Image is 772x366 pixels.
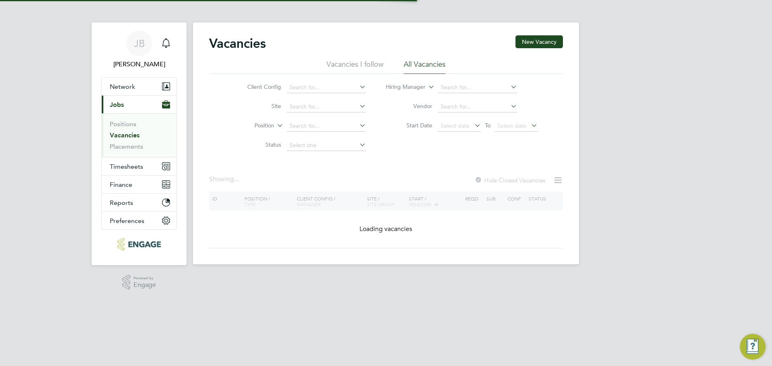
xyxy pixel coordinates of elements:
[497,122,526,129] span: Select date
[287,140,366,151] input: Select one
[379,83,425,91] label: Hiring Manager
[438,82,517,93] input: Search for...
[110,217,144,225] span: Preferences
[110,143,143,150] a: Placements
[117,238,160,251] img: huntereducation-logo-retina.png
[441,122,470,129] span: Select date
[209,175,240,184] div: Showing
[110,181,132,188] span: Finance
[134,38,145,49] span: JB
[235,141,281,148] label: Status
[102,113,177,157] div: Jobs
[102,157,177,175] button: Timesheets
[438,101,517,112] input: Search for...
[740,334,766,360] button: Engage Resource Center
[110,83,135,90] span: Network
[110,131,140,139] a: Vacancies
[287,121,366,132] input: Search for...
[326,59,384,74] li: Vacancies I follow
[101,59,177,69] span: Jack Baron
[287,101,366,112] input: Search for...
[474,176,545,184] label: Hide Closed Vacancies
[110,199,133,207] span: Reports
[234,175,239,183] span: ...
[101,31,177,69] a: JB[PERSON_NAME]
[122,275,156,290] a: Powered byEngage
[386,102,432,110] label: Vendor
[110,101,124,108] span: Jobs
[386,122,432,129] label: Start Date
[133,282,156,288] span: Engage
[102,78,177,95] button: Network
[110,163,143,170] span: Timesheets
[101,238,177,251] a: Go to home page
[482,120,493,131] span: To
[287,82,366,93] input: Search for...
[228,122,274,130] label: Position
[110,120,136,128] a: Positions
[235,102,281,110] label: Site
[209,35,266,51] h2: Vacancies
[92,22,187,265] nav: Main navigation
[404,59,446,74] li: All Vacancies
[102,176,177,193] button: Finance
[102,96,177,113] button: Jobs
[235,83,281,90] label: Client Config
[133,275,156,282] span: Powered by
[102,194,177,211] button: Reports
[515,35,563,48] button: New Vacancy
[102,212,177,229] button: Preferences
